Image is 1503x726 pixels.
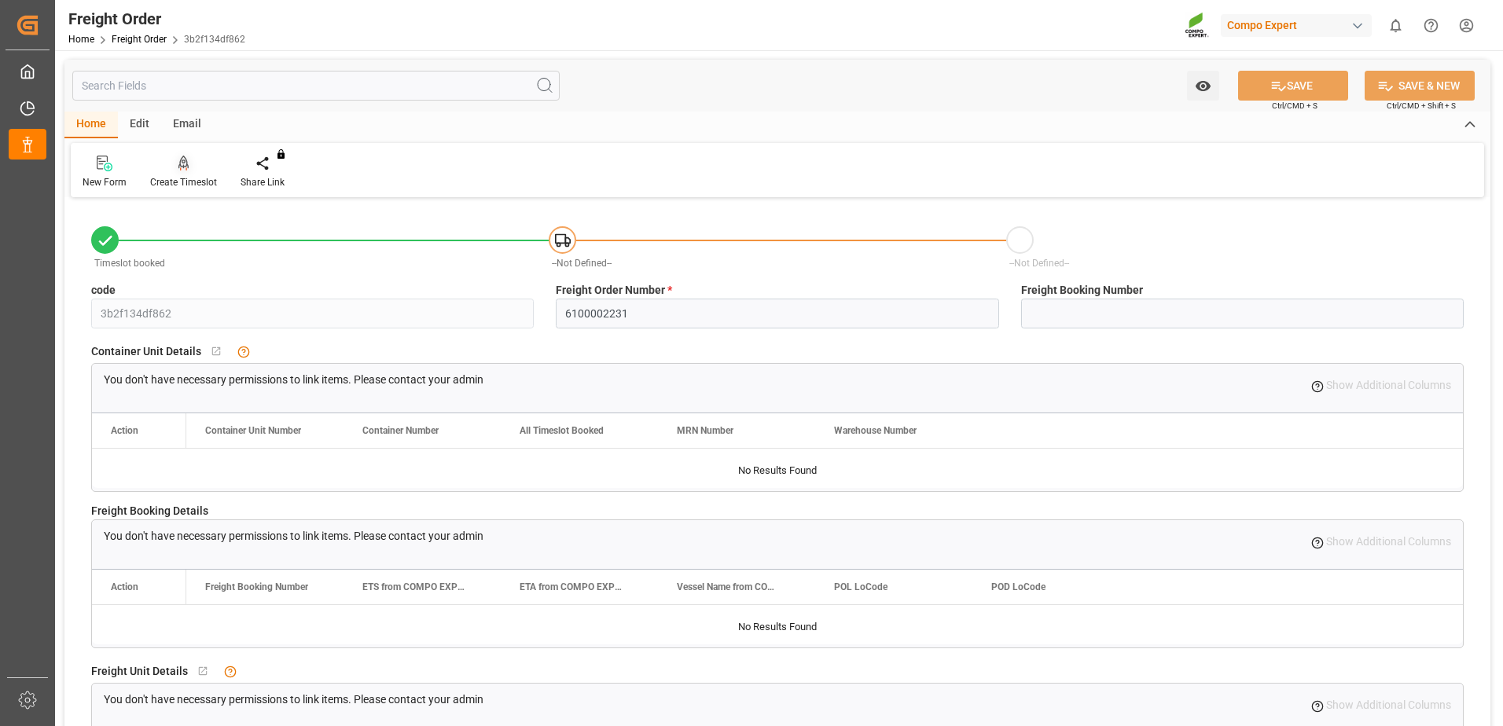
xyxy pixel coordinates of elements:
[1221,14,1372,37] div: Compo Expert
[520,425,604,436] span: All Timeslot Booked
[1221,10,1378,40] button: Compo Expert
[1413,8,1449,43] button: Help Center
[834,581,887,592] span: POL LoCode
[68,7,245,31] div: Freight Order
[1238,71,1348,101] button: SAVE
[112,34,167,45] a: Freight Order
[1387,100,1456,112] span: Ctrl/CMD + Shift + S
[64,112,118,138] div: Home
[1185,12,1210,39] img: Screenshot%202023-09-29%20at%2010.02.21.png_1712312052.png
[205,581,308,592] span: Freight Booking Number
[104,528,483,544] p: You don't have necessary permissions to link items. Please contact your admin
[1378,8,1413,43] button: show 0 new notifications
[362,581,468,592] span: ETS from COMPO EXPERT
[552,258,612,269] span: --Not Defined--
[1021,282,1143,299] span: Freight Booking Number
[83,175,127,189] div: New Form
[834,425,917,436] span: Warehouse Number
[91,282,116,299] span: code
[991,581,1045,592] span: POD LoCode
[68,34,94,45] a: Home
[556,282,672,299] span: Freight Order Number
[1009,258,1069,269] span: --Not Defined--
[118,112,161,138] div: Edit
[1365,71,1475,101] button: SAVE & NEW
[677,581,782,592] span: Vessel Name from COMPO EXPERT
[91,503,208,519] span: Freight Booking Details
[111,425,138,436] div: Action
[205,425,301,436] span: Container Unit Number
[104,372,483,388] p: You don't have necessary permissions to link items. Please contact your admin
[91,343,201,360] span: Container Unit Details
[362,425,439,436] span: Container Number
[94,258,165,269] span: Timeslot booked
[91,663,188,680] span: Freight Unit Details
[161,112,213,138] div: Email
[104,691,483,708] p: You don't have necessary permissions to link items. Please contact your admin
[1272,100,1317,112] span: Ctrl/CMD + S
[520,581,625,592] span: ETA from COMPO EXPERT
[150,175,217,189] div: Create Timeslot
[111,581,138,592] div: Action
[677,425,733,436] span: MRN Number
[72,71,560,101] input: Search Fields
[1187,71,1219,101] button: open menu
